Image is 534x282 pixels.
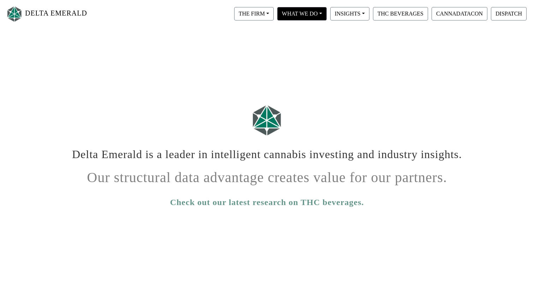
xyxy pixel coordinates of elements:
button: WHAT WE DO [277,7,327,20]
a: Check out our latest research on THC beverages. [170,196,364,209]
button: INSIGHTS [330,7,369,20]
h1: Delta Emerald is a leader in intelligent cannabis investing and industry insights. [71,142,463,161]
button: DISPATCH [491,7,527,20]
button: THC BEVERAGES [373,7,428,20]
a: DISPATCH [489,10,528,16]
a: DELTA EMERALD [6,3,87,25]
h1: Our structural data advantage creates value for our partners. [71,164,463,186]
button: CANNADATACON [432,7,487,20]
a: THC BEVERAGES [371,10,430,16]
button: THE FIRM [234,7,274,20]
img: Logo [249,102,285,139]
a: CANNADATACON [430,10,489,16]
img: Logo [6,5,23,23]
